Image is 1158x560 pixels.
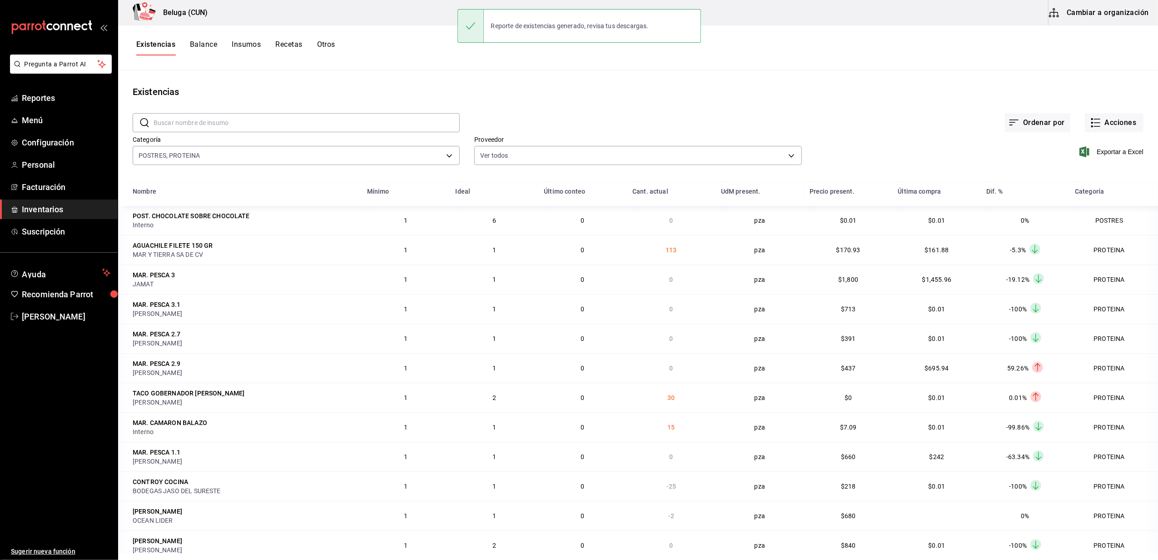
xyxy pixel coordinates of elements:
span: 0 [669,217,673,224]
span: 1 [404,335,408,342]
span: 0 [581,424,585,431]
td: PROTEINA [1069,265,1158,294]
span: $660 [841,453,856,460]
span: -2 [668,512,674,520]
span: $218 [841,483,856,490]
td: pza [716,471,804,501]
div: AGUACHILE FILETE 150 GR [133,241,213,250]
button: Pregunta a Parrot AI [10,55,112,74]
span: 1 [404,483,408,490]
h3: Beluga (CUN) [156,7,208,18]
span: $0.01 [929,424,945,431]
span: 1 [404,394,408,401]
td: PROTEINA [1069,324,1158,353]
span: 1 [492,305,496,313]
span: 0 [581,335,585,342]
span: 0% [1021,512,1029,520]
span: $0.01 [840,217,857,224]
span: 0 [669,276,673,283]
span: 0 [669,365,673,372]
span: Ayuda [22,267,99,278]
span: -19.12% [1006,276,1029,283]
span: Recomienda Parrot [22,288,110,300]
span: Configuración [22,136,110,149]
div: TACO GOBERNADOR [PERSON_NAME] [133,389,244,398]
label: Categoría [133,137,460,143]
div: CONTROY COCINA [133,477,188,486]
span: 0 [669,453,673,460]
div: Último conteo [544,188,585,195]
div: navigation tabs [136,40,335,55]
span: 0 [669,305,673,313]
span: Facturación [22,181,110,193]
td: POSTRES [1069,206,1158,235]
button: Acciones [1085,113,1143,132]
td: pza [716,353,804,383]
td: PROTEINA [1069,442,1158,471]
span: 113 [666,246,676,254]
span: $1,455.96 [922,276,951,283]
span: 0 [581,365,585,372]
div: Nombre [133,188,156,195]
div: MAR. PESCA 1.1 [133,448,180,457]
label: Proveedor [474,137,801,143]
button: Existencias [136,40,175,55]
td: pza [716,412,804,442]
td: pza [716,442,804,471]
div: Existencias [133,85,179,99]
span: $437 [841,365,856,372]
span: $7.09 [840,424,857,431]
span: [PERSON_NAME] [22,310,110,323]
div: [PERSON_NAME] [133,457,224,466]
div: [PERSON_NAME] [133,339,224,348]
span: 0 [581,453,585,460]
input: Buscar nombre de insumo [154,114,460,132]
button: open_drawer_menu [100,24,107,31]
span: 1 [404,424,408,431]
span: 1 [404,453,408,460]
td: pza [716,206,804,235]
span: 1 [492,276,496,283]
span: 1 [492,335,496,342]
span: -63.34% [1006,453,1029,460]
span: 1 [492,424,496,431]
span: $170.93 [836,246,860,254]
td: PROTEINA [1069,353,1158,383]
div: MAR Y TIERRA SA DE CV [133,250,356,259]
span: $0.01 [929,217,945,224]
span: $0.01 [929,542,945,549]
span: Inventarios [22,203,110,215]
div: Reporte de existencias generado, revisa tus descargas. [484,16,656,36]
div: JAMAT [133,280,356,289]
span: $242 [929,453,944,460]
div: [PERSON_NAME] [133,545,224,555]
td: pza [716,294,804,324]
span: $0 [845,394,852,401]
div: POST. CHOCOLATE SOBRE CHOCOLATE [133,211,250,220]
span: Personal [22,159,110,171]
div: [PERSON_NAME] [133,507,182,516]
button: Exportar a Excel [1081,146,1143,157]
button: Recetas [275,40,302,55]
div: OCEAN LIDER [133,516,356,525]
div: Ideal [456,188,471,195]
div: [PERSON_NAME] [133,309,224,318]
span: 0 [669,542,673,549]
span: 59.26% [1007,365,1029,372]
span: 1 [492,453,496,460]
span: -100% [1009,335,1027,342]
span: Menú [22,114,110,126]
span: 30 [667,394,675,401]
span: $840 [841,542,856,549]
span: 1 [404,246,408,254]
td: PROTEINA [1069,530,1158,560]
div: MAR. PESCA 3 [133,270,175,280]
span: 1 [404,305,408,313]
span: 1 [404,542,408,549]
span: $0.01 [929,335,945,342]
span: 2 [492,542,496,549]
div: Interno [133,427,356,436]
span: $161.88 [924,246,949,254]
span: 2 [492,394,496,401]
span: Sugerir nueva función [11,547,110,556]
